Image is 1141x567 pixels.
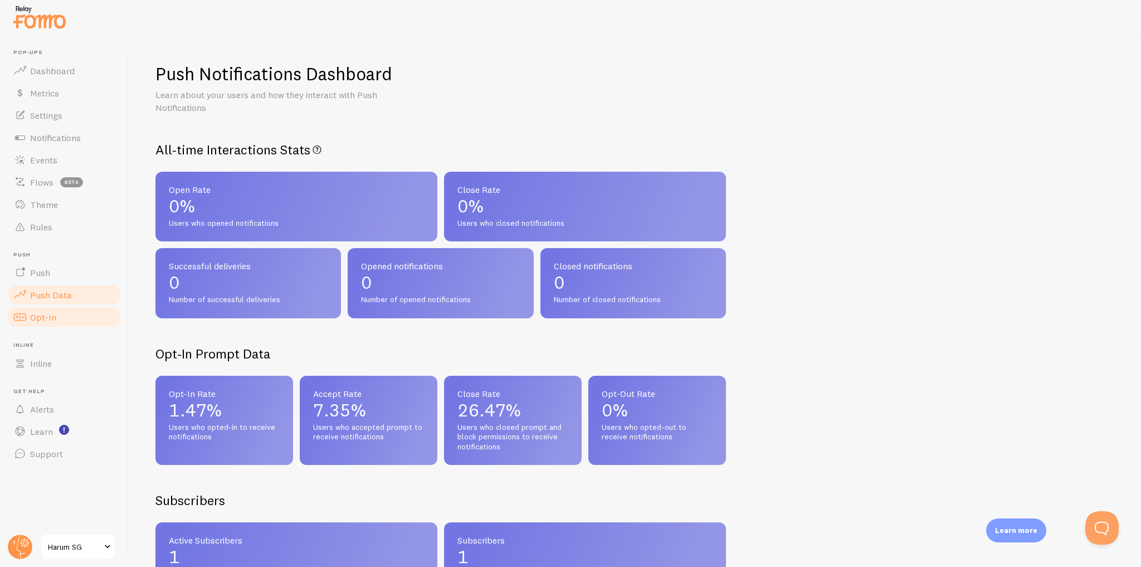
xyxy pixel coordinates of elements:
[361,295,520,305] span: Number of opened notifications
[30,267,50,278] span: Push
[7,149,121,171] a: Events
[313,423,424,442] span: Users who accepted prompt to receive notifications
[30,65,75,76] span: Dashboard
[7,193,121,216] a: Theme
[30,221,52,232] span: Rules
[169,261,328,270] span: Successful deliveries
[457,401,568,419] p: 26.47%
[48,540,101,554] span: Harum SG
[30,154,57,166] span: Events
[12,3,67,31] img: fomo-relay-logo-orange.svg
[13,49,121,56] span: Pop-ups
[169,536,424,545] span: Active Subscribers
[169,197,424,215] p: 0%
[13,388,121,395] span: Get Help
[602,389,713,398] span: Opt-Out Rate
[457,389,568,398] span: Close Rate
[7,420,121,443] a: Learn
[30,177,53,188] span: Flows
[169,401,280,419] p: 1.47%
[602,423,713,442] span: Users who opted-out to receive notifications
[313,389,424,398] span: Accept Rate
[7,127,121,149] a: Notifications
[169,423,280,442] span: Users who opted-in to receive notifications
[30,404,54,415] span: Alerts
[554,295,713,305] span: Number of closed notifications
[30,312,56,323] span: Opt-In
[30,358,52,369] span: Inline
[361,274,520,292] p: 0
[313,401,424,419] p: 7.35%
[602,401,713,419] p: 0%
[30,110,62,121] span: Settings
[7,104,121,127] a: Settings
[7,216,121,238] a: Rules
[1085,511,1119,545] iframe: Help Scout Beacon - Open
[457,219,713,229] span: Users who closed notifications
[169,219,424,229] span: Users who opened notifications
[457,185,713,194] span: Close Rate
[7,398,121,420] a: Alerts
[457,536,713,545] span: Subscribers
[457,197,713,215] p: 0%
[995,525,1037,536] p: Learn more
[30,132,81,143] span: Notifications
[7,306,121,328] a: Opt-In
[986,518,1046,542] div: Learn more
[7,284,121,306] a: Push Data
[457,548,713,566] p: 1
[30,426,53,437] span: Learn
[169,389,280,398] span: Opt-In Rate
[155,89,423,114] p: Learn about your users and how they interact with Push Notifications
[60,177,83,187] span: beta
[7,60,121,82] a: Dashboard
[59,425,69,435] svg: <p>Watch New Feature Tutorials!</p>
[7,352,121,375] a: Inline
[7,82,121,104] a: Metrics
[7,171,121,193] a: Flows beta
[13,251,121,259] span: Push
[554,261,713,270] span: Closed notifications
[7,443,121,465] a: Support
[30,289,72,301] span: Push Data
[155,62,392,85] h1: Push Notifications Dashboard
[30,199,58,210] span: Theme
[554,274,713,292] p: 0
[7,261,121,284] a: Push
[169,548,424,566] p: 1
[155,345,726,362] h2: Opt-In Prompt Data
[361,261,520,270] span: Opened notifications
[457,423,568,452] span: Users who closed prompt and block permissions to receive notifications
[169,295,328,305] span: Number of successful deliveries
[40,534,115,560] a: Harum SG
[13,342,121,349] span: Inline
[30,448,63,459] span: Support
[169,274,328,292] p: 0
[155,141,726,158] h2: All-time Interactions Stats
[155,492,225,509] h2: Subscribers
[30,88,59,99] span: Metrics
[169,185,424,194] span: Open Rate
